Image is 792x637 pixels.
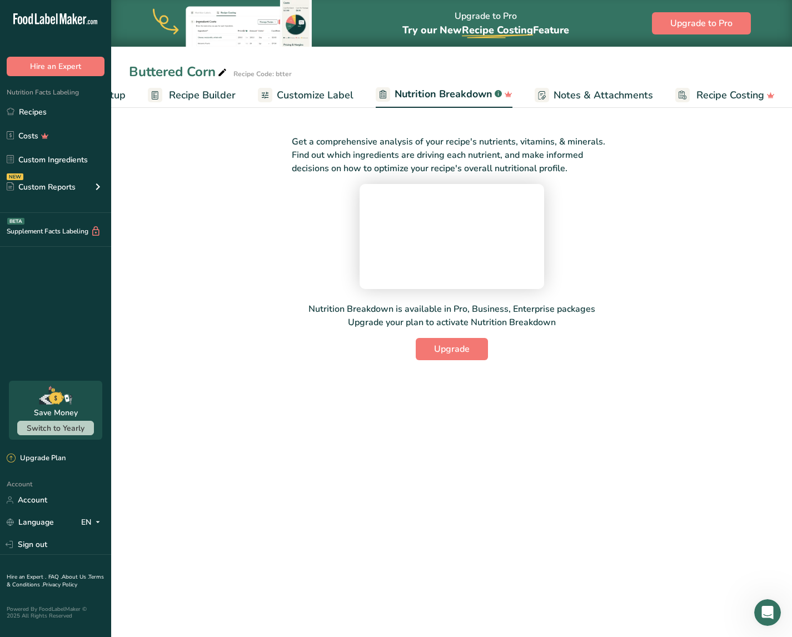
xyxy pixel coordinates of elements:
span: Upgrade to Pro [670,17,733,30]
button: Upgrade [416,338,488,360]
a: Language [7,512,54,532]
div: Powered By FoodLabelMaker © 2025 All Rights Reserved [7,606,104,619]
a: FAQ . [48,573,62,581]
span: Recipe Costing [462,23,533,37]
div: Recipe Code: btter [233,69,292,79]
span: Nutrition Breakdown [395,87,492,102]
p: Nutrition Breakdown is available in Pro, Business, Enterprise packages Upgrade your plan to activ... [308,302,595,329]
iframe: Intercom live chat [754,599,781,626]
span: Switch to Yearly [27,423,84,434]
a: Recipe Builder [148,83,236,108]
button: Switch to Yearly [17,421,94,435]
div: Upgrade Plan [7,453,66,464]
span: Recipe Costing [696,88,764,103]
div: Upgrade to Pro [402,1,569,47]
div: EN [81,516,104,529]
span: Try our New Feature [402,23,569,37]
div: NEW [7,173,23,180]
div: Save Money [34,407,78,419]
a: Terms & Conditions . [7,573,104,589]
button: Hire an Expert [7,57,104,76]
button: Upgrade to Pro [652,12,751,34]
span: Upgrade [434,342,470,356]
a: Notes & Attachments [535,83,653,108]
div: BETA [7,218,24,225]
a: Customize Label [258,83,353,108]
div: Buttered Corn [129,62,229,82]
a: Privacy Policy [43,581,77,589]
a: Nutrition Breakdown [376,82,512,108]
span: Customize Label [277,88,353,103]
a: About Us . [62,573,88,581]
div: Custom Reports [7,181,76,193]
a: Recipe Costing [675,83,775,108]
a: Hire an Expert . [7,573,46,581]
span: Notes & Attachments [554,88,653,103]
span: Recipe Builder [169,88,236,103]
p: Get a comprehensive analysis of your recipe's nutrients, vitamins, & minerals. Find out which ing... [292,135,611,175]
